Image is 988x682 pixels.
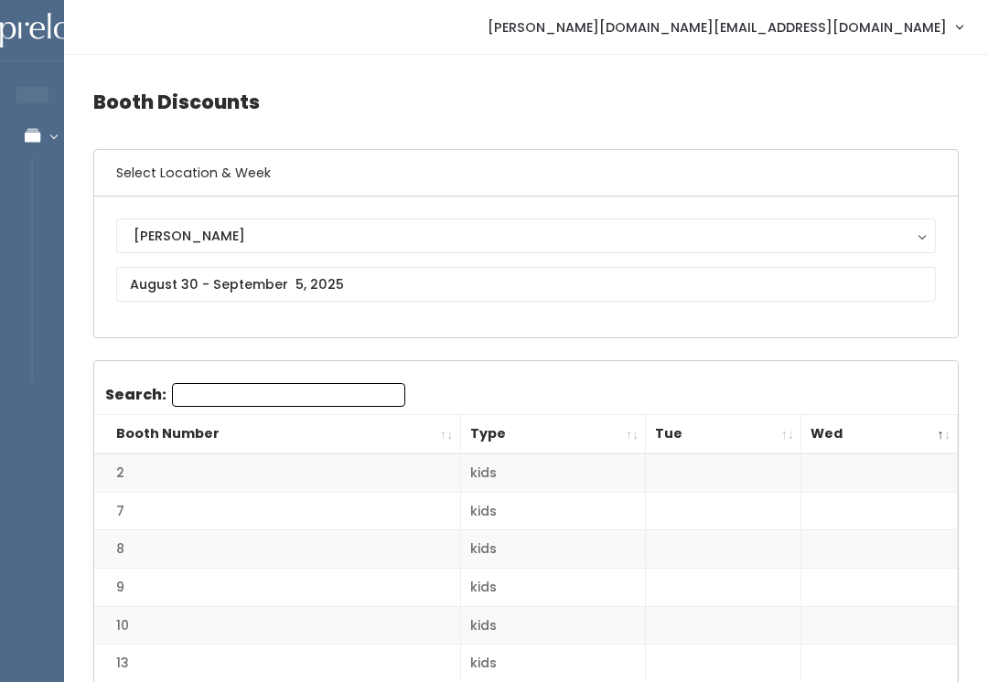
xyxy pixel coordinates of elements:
[93,77,959,127] h4: Booth Discounts
[460,569,646,607] td: kids
[116,218,936,253] button: [PERSON_NAME]
[94,569,460,607] td: 9
[460,415,646,454] th: Type: activate to sort column ascending
[105,383,405,407] label: Search:
[94,150,958,197] h6: Select Location & Week
[94,530,460,569] td: 8
[460,453,646,492] td: kids
[94,453,460,492] td: 2
[460,530,646,569] td: kids
[646,415,801,454] th: Tue: activate to sort column ascending
[460,606,646,645] td: kids
[469,7,981,47] a: [PERSON_NAME][DOMAIN_NAME][EMAIL_ADDRESS][DOMAIN_NAME]
[94,415,460,454] th: Booth Number: activate to sort column ascending
[134,226,918,246] div: [PERSON_NAME]
[172,383,405,407] input: Search:
[116,267,936,302] input: August 30 - September 5, 2025
[460,492,646,530] td: kids
[801,415,958,454] th: Wed: activate to sort column descending
[488,17,947,37] span: [PERSON_NAME][DOMAIN_NAME][EMAIL_ADDRESS][DOMAIN_NAME]
[94,606,460,645] td: 10
[94,492,460,530] td: 7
